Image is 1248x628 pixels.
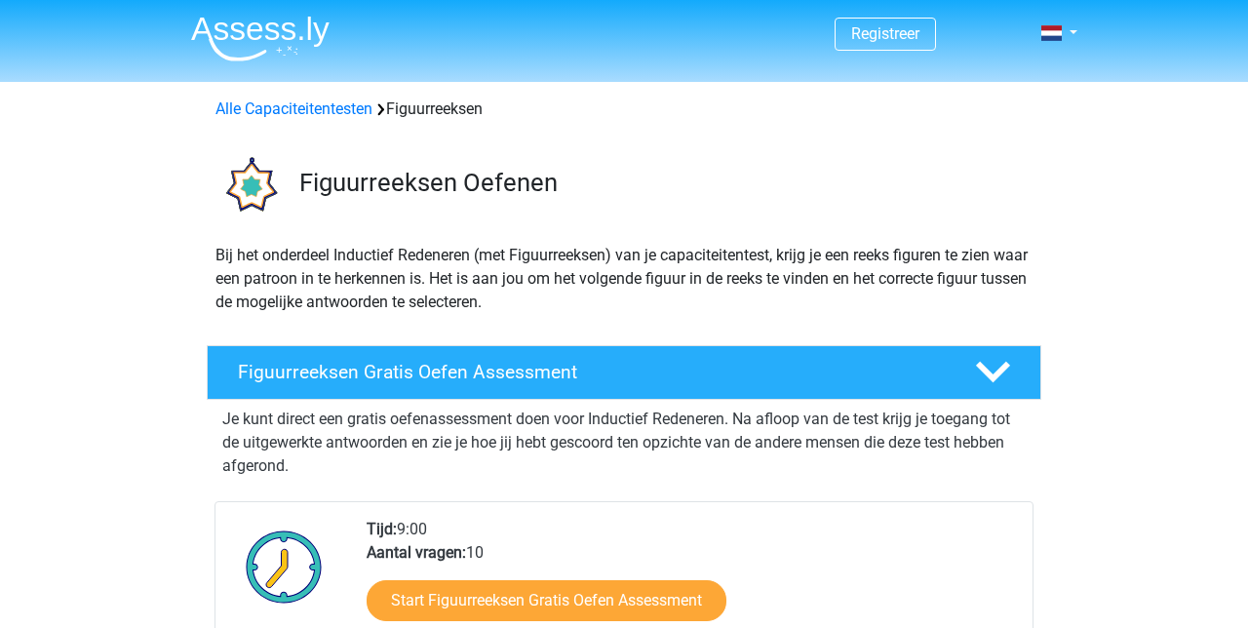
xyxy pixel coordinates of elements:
[215,99,372,118] a: Alle Capaciteitentesten
[299,168,1026,198] h3: Figuurreeksen Oefenen
[191,16,330,61] img: Assessly
[215,244,1033,314] p: Bij het onderdeel Inductief Redeneren (met Figuurreeksen) van je capaciteitentest, krijg je een r...
[208,144,291,227] img: figuurreeksen
[199,345,1049,400] a: Figuurreeksen Gratis Oefen Assessment
[851,24,919,43] a: Registreer
[367,543,466,562] b: Aantal vragen:
[367,580,726,621] a: Start Figuurreeksen Gratis Oefen Assessment
[238,361,944,383] h4: Figuurreeksen Gratis Oefen Assessment
[367,520,397,538] b: Tijd:
[208,98,1040,121] div: Figuurreeksen
[222,408,1026,478] p: Je kunt direct een gratis oefenassessment doen voor Inductief Redeneren. Na afloop van de test kr...
[235,518,333,615] img: Klok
